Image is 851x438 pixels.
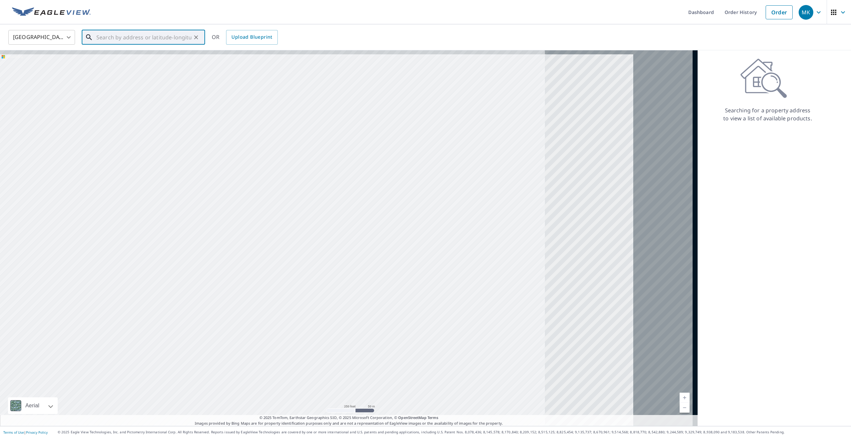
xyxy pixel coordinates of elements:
[12,7,91,17] img: EV Logo
[58,430,848,435] p: © 2025 Eagle View Technologies, Inc. and Pictometry International Corp. All Rights Reserved. Repo...
[799,5,813,20] div: MK
[3,430,24,435] a: Terms of Use
[259,415,439,421] span: © 2025 TomTom, Earthstar Geographics SIO, © 2025 Microsoft Corporation, ©
[428,415,439,420] a: Terms
[191,33,201,42] button: Clear
[8,28,75,47] div: [GEOGRAPHIC_DATA]
[23,397,41,414] div: Aerial
[212,30,278,45] div: OR
[26,430,48,435] a: Privacy Policy
[96,28,191,47] input: Search by address or latitude-longitude
[231,33,272,41] span: Upload Blueprint
[226,30,277,45] a: Upload Blueprint
[766,5,793,19] a: Order
[3,430,48,434] p: |
[8,397,58,414] div: Aerial
[680,393,690,403] a: Current Level 17, Zoom In
[680,403,690,413] a: Current Level 17, Zoom Out
[398,415,426,420] a: OpenStreetMap
[723,106,812,122] p: Searching for a property address to view a list of available products.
